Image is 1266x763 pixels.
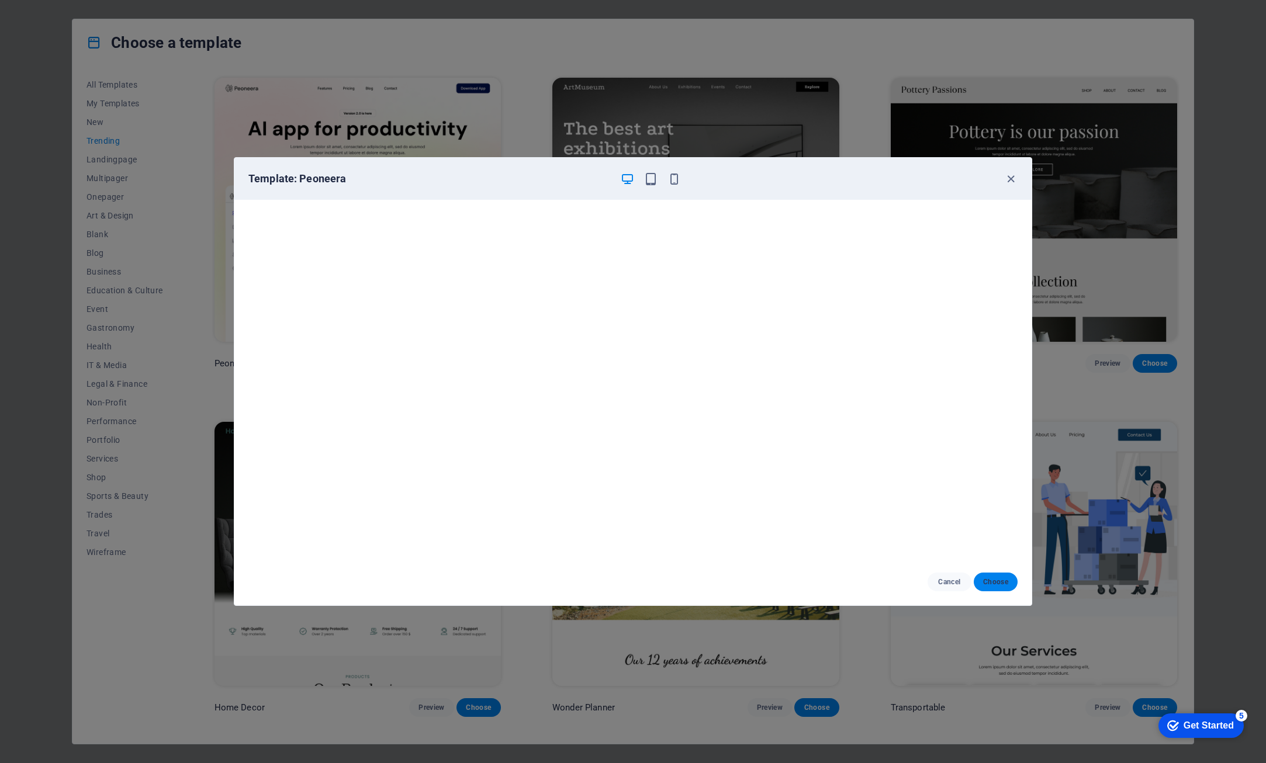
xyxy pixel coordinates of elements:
[34,13,85,23] div: Get Started
[248,172,611,186] h6: Template: Peoneera
[974,573,1018,591] button: Choose
[9,6,95,30] div: Get Started 5 items remaining, 0% complete
[937,577,962,587] span: Cancel
[87,2,98,14] div: 5
[928,573,971,591] button: Cancel
[983,577,1008,587] span: Choose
